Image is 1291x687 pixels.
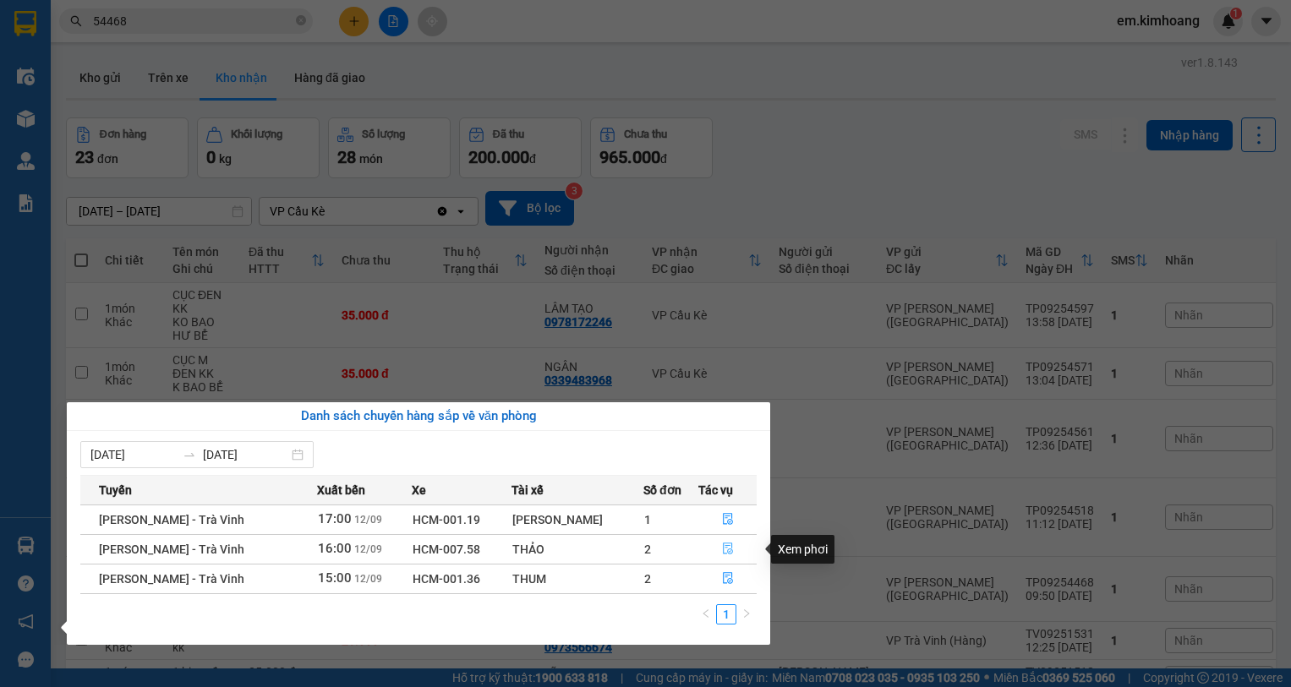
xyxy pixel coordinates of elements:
[354,514,382,526] span: 12/09
[90,91,143,107] span: NƯƠNG
[722,572,734,586] span: file-done
[354,573,382,585] span: 12/09
[736,604,757,624] li: Next Page
[701,608,711,619] span: left
[736,604,757,624] button: right
[696,604,716,624] button: left
[7,33,247,49] p: GỬI:
[512,510,643,529] div: [PERSON_NAME]
[699,506,756,533] button: file-done
[643,481,681,499] span: Số đơn
[722,513,734,526] span: file-done
[7,57,170,89] span: VP [PERSON_NAME] ([GEOGRAPHIC_DATA])
[644,543,651,556] span: 2
[512,540,643,559] div: THẢO
[644,572,651,586] span: 2
[412,481,426,499] span: Xe
[644,513,651,526] span: 1
[99,513,244,526] span: [PERSON_NAME] - Trà Vinh
[317,481,365,499] span: Xuất bến
[716,604,736,624] li: 1
[203,445,288,464] input: Đến ngày
[318,541,352,556] span: 16:00
[771,535,834,564] div: Xem phơi
[80,406,757,427] div: Danh sách chuyến hàng sắp về văn phòng
[413,543,480,556] span: HCM-007.58
[90,445,176,464] input: Từ ngày
[183,448,196,461] span: to
[318,511,352,526] span: 17:00
[99,481,132,499] span: Tuyến
[7,110,41,126] span: GIAO:
[57,9,196,25] strong: BIÊN NHẬN GỬI HÀNG
[699,565,756,592] button: file-done
[722,543,734,556] span: file-done
[741,608,752,619] span: right
[354,543,382,555] span: 12/09
[318,570,352,586] span: 15:00
[413,572,480,586] span: HCM-001.36
[511,481,544,499] span: Tài xế
[717,605,736,624] a: 1
[413,513,480,526] span: HCM-001.19
[35,33,119,49] span: VP Cầu Kè -
[698,481,733,499] span: Tác vụ
[7,57,247,89] p: NHẬN:
[106,33,119,49] span: ÁI
[99,543,244,556] span: [PERSON_NAME] - Trà Vinh
[696,604,716,624] li: Previous Page
[99,572,244,586] span: [PERSON_NAME] - Trà Vinh
[512,570,643,588] div: THUM
[699,536,756,563] button: file-done
[183,448,196,461] span: swap-right
[7,91,143,107] span: 0977696731 -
